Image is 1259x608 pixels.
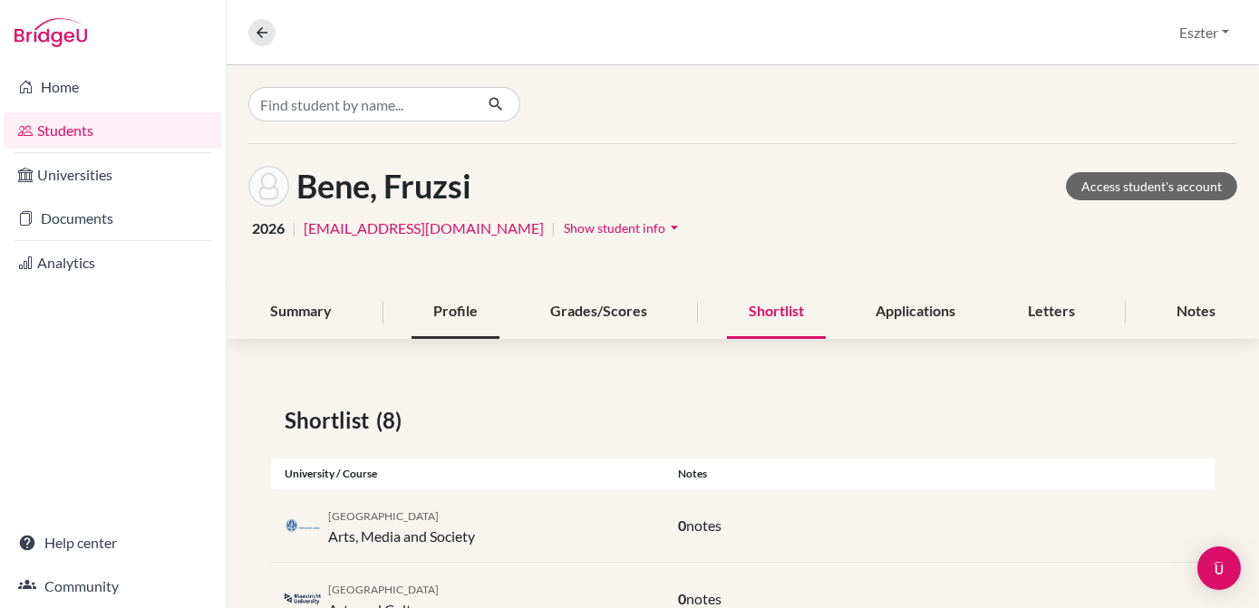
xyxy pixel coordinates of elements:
[551,217,556,239] span: |
[328,509,439,523] span: [GEOGRAPHIC_DATA]
[563,214,684,242] button: Show student infoarrow_drop_down
[412,285,499,339] div: Profile
[4,568,222,604] a: Community
[4,245,222,281] a: Analytics
[4,112,222,149] a: Students
[1155,285,1237,339] div: Notes
[686,516,722,534] span: notes
[328,504,475,547] div: Arts, Media and Society
[292,217,296,239] span: |
[678,516,686,534] span: 0
[304,217,544,239] a: [EMAIL_ADDRESS][DOMAIN_NAME]
[686,590,722,607] span: notes
[665,218,683,236] i: arrow_drop_down
[4,157,222,193] a: Universities
[664,466,1215,482] div: Notes
[328,583,439,596] span: [GEOGRAPHIC_DATA]
[248,166,289,207] img: Fruzsi Bene's avatar
[15,18,87,47] img: Bridge-U
[285,404,376,437] span: Shortlist
[271,466,664,482] div: University / Course
[4,525,222,561] a: Help center
[854,285,977,339] div: Applications
[1066,172,1237,200] a: Access student's account
[564,220,665,236] span: Show student info
[727,285,826,339] div: Shortlist
[285,593,321,606] img: nl_maa_omvxt46b.png
[248,285,353,339] div: Summary
[1197,546,1241,590] div: Open Intercom Messenger
[376,404,409,437] span: (8)
[1006,285,1097,339] div: Letters
[252,217,285,239] span: 2026
[4,69,222,105] a: Home
[528,285,669,339] div: Grades/Scores
[248,87,473,121] input: Find student by name...
[678,590,686,607] span: 0
[296,167,471,206] h1: Bene, Fruzsi
[285,519,321,533] img: nl_lei_oonydk7g.png
[1171,15,1237,50] button: Eszter
[4,200,222,236] a: Documents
